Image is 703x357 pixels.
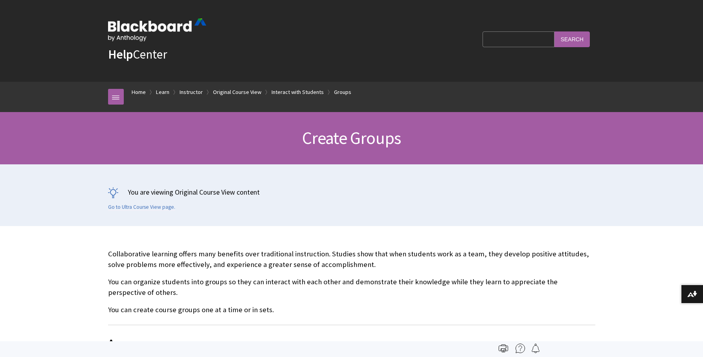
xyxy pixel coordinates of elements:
img: Blackboard by Anthology [108,18,206,41]
p: You are viewing Original Course View content [108,187,595,197]
span: Access course groups [108,335,595,351]
p: You can organize students into groups so they can interact with each other and demonstrate their ... [108,277,595,297]
img: Follow this page [531,344,540,353]
p: Collaborative learning offers many benefits over traditional instruction. Studies show that when ... [108,249,595,269]
a: Interact with Students [272,87,324,97]
a: Groups [334,87,351,97]
p: You can create course groups one at a time or in sets. [108,305,595,315]
a: Instructor [180,87,203,97]
a: Learn [156,87,169,97]
a: Home [132,87,146,97]
span: Create Groups [302,127,401,149]
a: Original Course View [213,87,261,97]
img: More help [516,344,525,353]
input: Search [554,31,590,47]
a: HelpCenter [108,46,167,62]
a: Go to Ultra Course View page. [108,204,175,211]
strong: Help [108,46,133,62]
img: Print [499,344,508,353]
